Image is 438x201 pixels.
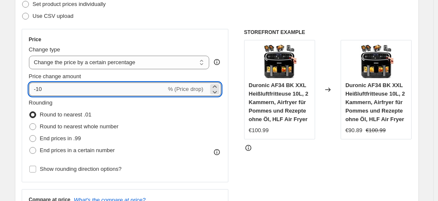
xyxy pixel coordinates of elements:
[40,166,122,172] span: Show rounding direction options?
[345,126,362,135] div: €90.89
[40,135,81,142] span: End prices in .99
[33,1,106,7] span: Set product prices individually
[40,147,115,153] span: End prices in a certain number
[29,99,53,106] span: Rounding
[249,126,269,135] div: €100.99
[40,123,119,130] span: Round to nearest whole number
[40,111,91,118] span: Round to nearest .01
[366,126,386,135] strike: €100.99
[345,82,405,122] span: Duronic AF34 BK XXL Heißluftfritteuse 10L, 2 Kammern, Airfryer für Pommes und Rezepte ohne Öl, HL...
[249,82,308,122] span: Duronic AF34 BK XXL Heißluftfritteuse 10L, 2 Kammern, Airfryer für Pommes und Rezepte ohne Öl, HL...
[29,46,60,53] span: Change type
[33,13,74,19] span: Use CSV upload
[262,45,296,79] img: 81o7EEI9kYL_80x.jpg
[359,45,393,79] img: 81o7EEI9kYL_80x.jpg
[168,86,203,92] span: % (Price drop)
[29,36,41,43] h3: Price
[244,29,412,36] h6: STOREFRONT EXAMPLE
[29,82,166,96] input: -15
[29,73,81,79] span: Price change amount
[213,58,221,66] div: help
